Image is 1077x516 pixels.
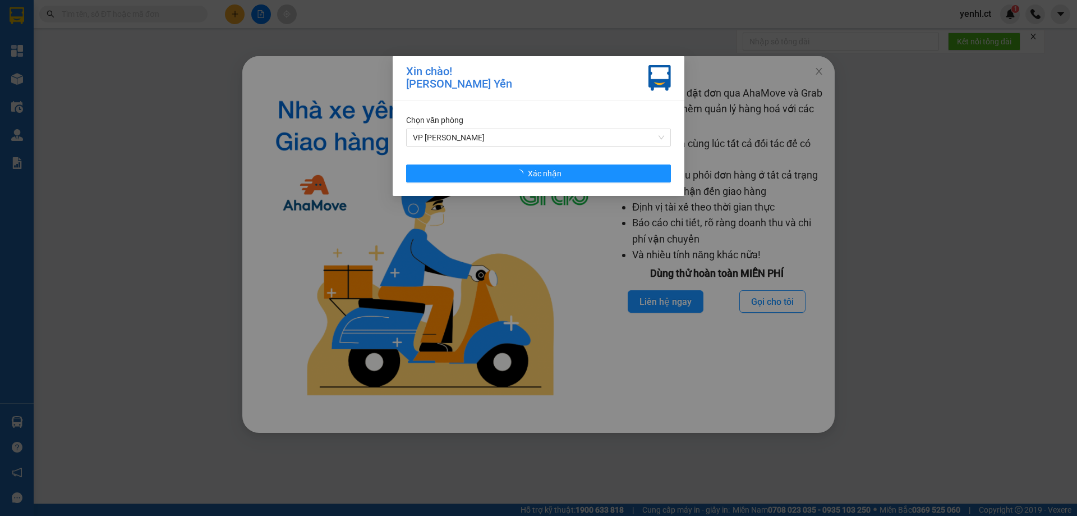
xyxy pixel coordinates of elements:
[413,129,664,146] span: VP Hồng Lĩnh
[406,114,671,126] div: Chọn văn phòng
[406,165,671,182] button: Xác nhận
[406,65,512,91] div: Xin chào! [PERSON_NAME] Yến
[648,65,671,91] img: vxr-icon
[516,170,528,177] span: loading
[528,167,561,180] span: Xác nhận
